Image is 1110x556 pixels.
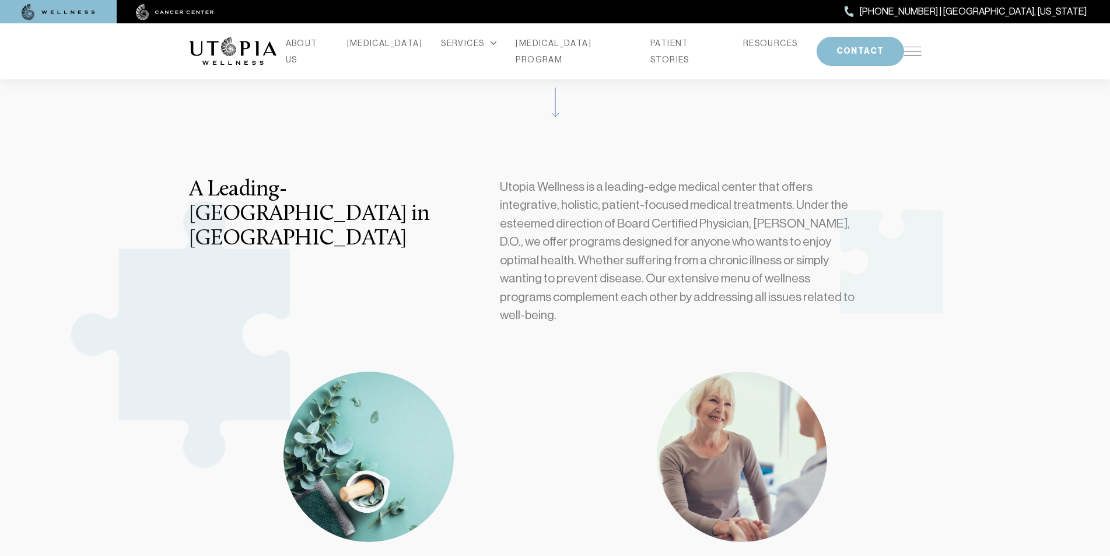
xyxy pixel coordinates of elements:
[840,210,943,313] img: decoration
[136,4,214,20] img: cancer center
[189,178,460,252] h3: A Leading-[GEOGRAPHIC_DATA] in [GEOGRAPHIC_DATA]
[904,47,922,56] img: icon-hamburger
[860,4,1087,19] span: [PHONE_NUMBER] | [GEOGRAPHIC_DATA], [US_STATE]
[71,201,290,468] img: decoration
[189,37,276,65] img: logo
[286,35,328,68] a: ABOUT US
[441,35,497,51] div: SERVICES
[817,37,904,66] button: CONTACT
[516,35,632,68] a: [MEDICAL_DATA] PROGRAM
[743,35,798,51] a: RESOURCES
[347,35,423,51] a: [MEDICAL_DATA]
[657,372,827,542] img: Compassionate
[500,178,862,325] p: Utopia Wellness is a leading-edge medical center that offers integrative, holistic, patient-focus...
[283,372,454,542] img: Patient Focused
[650,35,724,68] a: PATIENT STORIES
[845,4,1087,19] a: [PHONE_NUMBER] | [GEOGRAPHIC_DATA], [US_STATE]
[22,4,95,20] img: wellness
